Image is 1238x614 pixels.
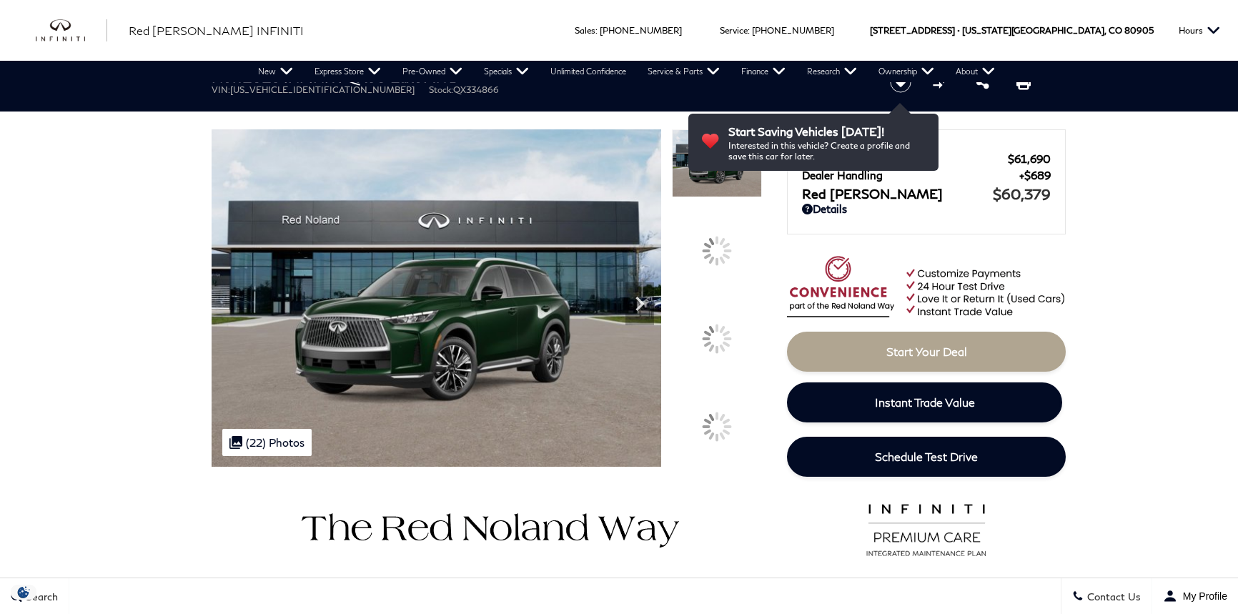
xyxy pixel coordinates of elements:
[36,19,107,42] a: infiniti
[429,84,453,95] span: Stock:
[1177,590,1227,602] span: My Profile
[875,450,978,463] span: Schedule Test Drive
[802,186,993,202] span: Red [PERSON_NAME]
[600,25,682,36] a: [PHONE_NUMBER]
[22,590,58,603] span: Search
[7,585,40,600] section: Click to Open Cookie Consent Modal
[222,429,312,456] div: (22) Photos
[212,84,230,95] span: VIN:
[304,61,392,82] a: Express Store
[720,25,748,36] span: Service
[731,61,796,82] a: Finance
[575,25,595,36] span: Sales
[875,395,975,409] span: Instant Trade Value
[230,84,415,95] span: [US_VEHICLE_IDENTIFICATION_NUMBER]
[945,61,1006,82] a: About
[637,61,731,82] a: Service & Parts
[1084,590,1141,603] span: Contact Us
[129,24,304,37] span: Red [PERSON_NAME] INFINITI
[595,25,598,36] span: :
[129,22,304,39] a: Red [PERSON_NAME] INFINITI
[7,585,40,600] img: Opt-Out Icon
[796,61,868,82] a: Research
[802,152,1051,165] a: MSRP $61,690
[787,437,1066,477] a: Schedule Test Drive
[802,169,1019,182] span: Dealer Handling
[1019,169,1051,182] span: $689
[868,61,945,82] a: Ownership
[625,282,654,325] div: Next
[870,25,1154,36] a: [STREET_ADDRESS] • [US_STATE][GEOGRAPHIC_DATA], CO 80905
[857,500,996,558] img: infinitipremiumcare.png
[993,185,1051,202] span: $60,379
[247,61,304,82] a: New
[1008,152,1051,165] span: $61,690
[1152,578,1238,614] button: Open user profile menu
[392,61,473,82] a: Pre-Owned
[540,61,637,82] a: Unlimited Confidence
[802,202,1051,215] a: Details
[802,152,1008,165] span: MSRP
[748,25,750,36] span: :
[787,382,1062,422] a: Instant Trade Value
[802,185,1051,202] a: Red [PERSON_NAME] $60,379
[672,129,762,197] img: New 2026 DEEP EMERALD INFINITI Luxe AWD image 1
[473,61,540,82] a: Specials
[453,84,499,95] span: QX334866
[787,332,1066,372] a: Start Your Deal
[931,71,952,93] button: Compare vehicle
[247,61,1006,82] nav: Main Navigation
[752,25,834,36] a: [PHONE_NUMBER]
[36,19,107,42] img: INFINITI
[886,345,967,358] span: Start Your Deal
[802,169,1051,182] a: Dealer Handling $689
[212,129,661,467] img: New 2026 DEEP EMERALD INFINITI Luxe AWD image 1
